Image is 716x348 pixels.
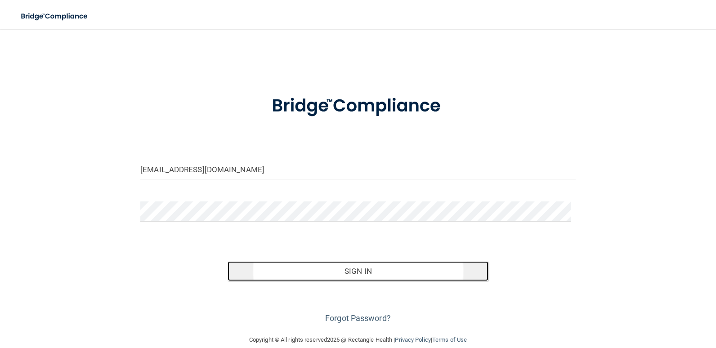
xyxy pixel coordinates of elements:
img: bridge_compliance_login_screen.278c3ca4.svg [13,7,96,26]
a: Privacy Policy [395,336,430,343]
input: Email [140,159,576,179]
a: Terms of Use [432,336,467,343]
img: bridge_compliance_login_screen.278c3ca4.svg [253,83,463,129]
button: Sign In [228,261,489,281]
a: Forgot Password? [325,313,391,323]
